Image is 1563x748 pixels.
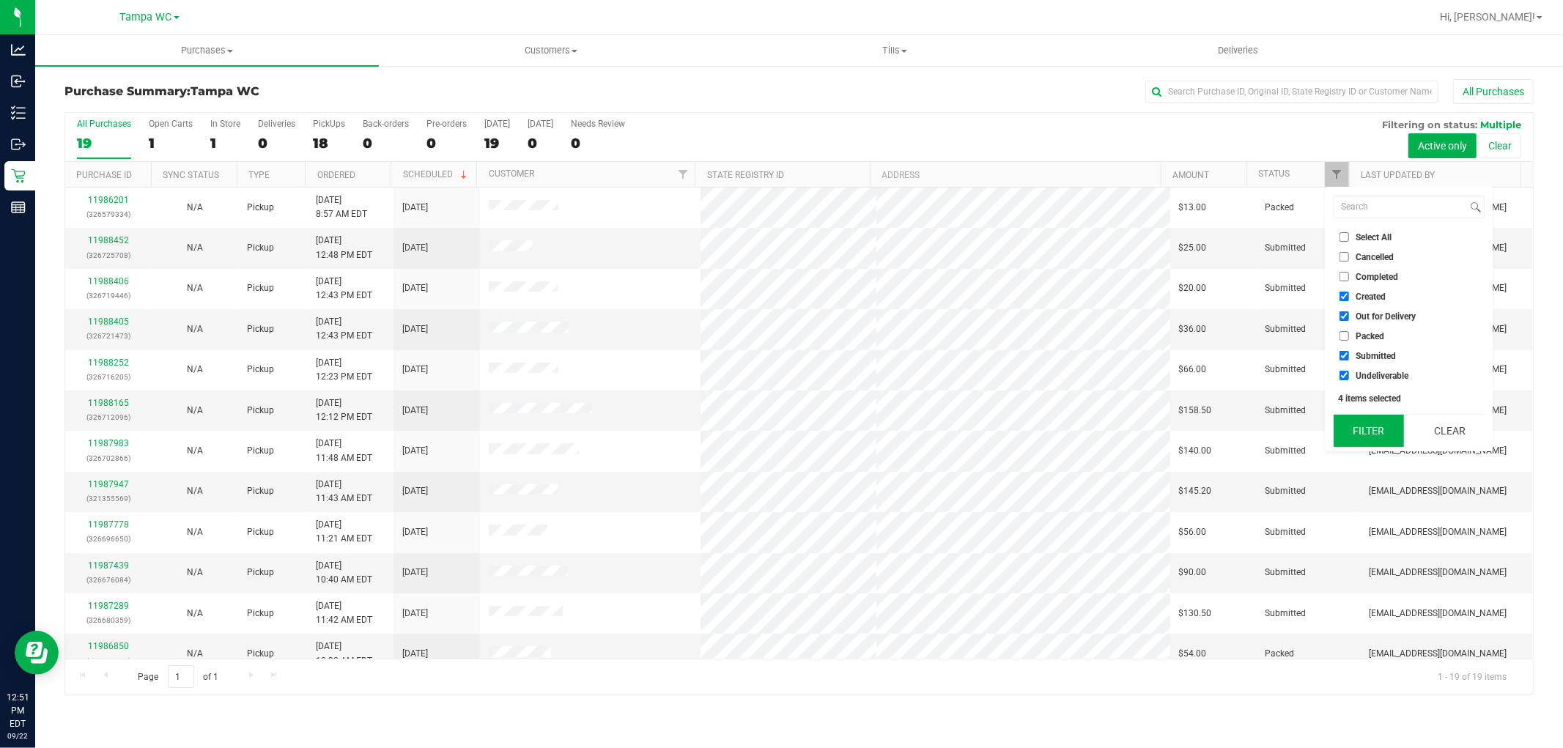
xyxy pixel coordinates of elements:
[1265,607,1307,621] span: Submitted
[247,404,274,418] span: Pickup
[1369,525,1507,539] span: [EMAIL_ADDRESS][DOMAIN_NAME]
[1369,607,1507,621] span: [EMAIL_ADDRESS][DOMAIN_NAME]
[1265,201,1295,215] span: Packed
[316,315,372,343] span: [DATE] 12:43 PM EDT
[88,519,129,530] a: 11987778
[1356,292,1386,301] span: Created
[1338,393,1480,404] div: 4 items selected
[88,398,129,408] a: 11988165
[149,119,193,129] div: Open Carts
[1426,665,1518,687] span: 1 - 19 of 19 items
[484,135,510,152] div: 19
[316,640,372,667] span: [DATE] 10:32 AM EDT
[316,518,372,546] span: [DATE] 11:21 AM EDT
[316,437,372,464] span: [DATE] 11:48 AM EDT
[1408,133,1477,158] button: Active only
[528,119,553,129] div: [DATE]
[426,135,467,152] div: 0
[248,170,270,180] a: Type
[1340,371,1349,380] input: Undeliverable
[1356,273,1398,281] span: Completed
[7,730,29,741] p: 09/22
[1179,201,1207,215] span: $13.00
[1340,252,1349,262] input: Cancelled
[1265,566,1307,579] span: Submitted
[1265,322,1307,336] span: Submitted
[1356,233,1392,242] span: Select All
[1382,119,1477,130] span: Filtering on status:
[1265,404,1307,418] span: Submitted
[88,560,129,571] a: 11987439
[1179,281,1207,295] span: $20.00
[15,631,59,675] iframe: Resource center
[1325,162,1349,187] a: Filter
[402,566,428,579] span: [DATE]
[187,444,203,458] button: N/A
[1179,444,1212,458] span: $140.00
[1179,322,1207,336] span: $36.00
[1198,44,1278,57] span: Deliveries
[210,135,240,152] div: 1
[247,525,274,539] span: Pickup
[1265,281,1307,295] span: Submitted
[316,599,372,627] span: [DATE] 11:42 AM EDT
[187,241,203,255] button: N/A
[120,11,172,23] span: Tampa WC
[74,451,143,465] p: (326702866)
[316,396,372,424] span: [DATE] 12:12 PM EDT
[1440,11,1535,23] span: Hi, [PERSON_NAME]!
[187,404,203,418] button: N/A
[316,275,372,303] span: [DATE] 12:43 PM EDT
[1265,241,1307,255] span: Submitted
[247,322,274,336] span: Pickup
[1179,647,1207,661] span: $54.00
[1340,331,1349,341] input: Packed
[1172,170,1209,180] a: Amount
[402,647,428,661] span: [DATE]
[1334,196,1467,218] input: Search
[11,74,26,89] inline-svg: Inbound
[1179,566,1207,579] span: $90.00
[316,559,372,587] span: [DATE] 10:40 AM EDT
[11,42,26,57] inline-svg: Analytics
[316,478,372,506] span: [DATE] 11:43 AM EDT
[149,135,193,152] div: 1
[528,135,553,152] div: 0
[403,169,470,179] a: Scheduled
[11,169,26,183] inline-svg: Retail
[723,44,1065,57] span: Tills
[187,445,203,456] span: Not Applicable
[571,135,625,152] div: 0
[187,525,203,539] button: N/A
[402,241,428,255] span: [DATE]
[76,170,132,180] a: Purchase ID
[363,135,409,152] div: 0
[187,405,203,415] span: Not Applicable
[187,486,203,496] span: Not Applicable
[1265,363,1307,377] span: Submitted
[74,248,143,262] p: (326725708)
[316,193,367,221] span: [DATE] 8:57 AM EDT
[125,665,231,688] span: Page of 1
[1361,170,1435,180] a: Last Updated By
[317,170,355,180] a: Ordered
[1340,272,1349,281] input: Completed
[187,202,203,212] span: Not Applicable
[74,654,143,668] p: (326662889)
[247,607,274,621] span: Pickup
[187,324,203,334] span: Not Applicable
[64,85,554,98] h3: Purchase Summary:
[77,135,131,152] div: 19
[707,170,784,180] a: State Registry ID
[247,444,274,458] span: Pickup
[489,169,534,179] a: Customer
[187,364,203,374] span: Not Applicable
[247,484,274,498] span: Pickup
[88,276,129,286] a: 11988406
[1340,351,1349,360] input: Submitted
[11,200,26,215] inline-svg: Reports
[187,647,203,661] button: N/A
[74,532,143,546] p: (326696650)
[1414,415,1485,447] button: Clear
[1265,647,1295,661] span: Packed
